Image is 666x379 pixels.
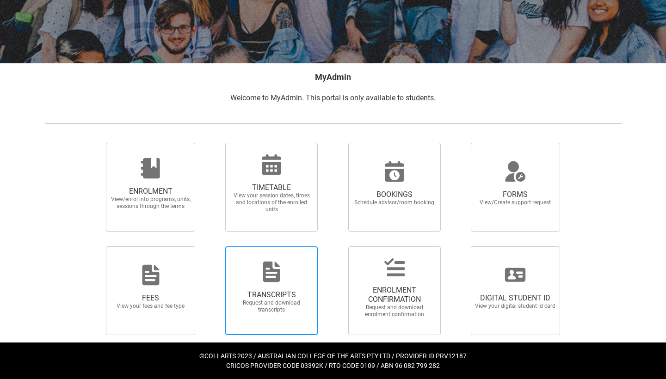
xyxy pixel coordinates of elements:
[354,304,435,318] span: Request and download enrolment confirmation
[231,192,312,213] span: View your session dates, times and locations of the enrolled units
[110,196,191,210] span: View/enrol into programs, units, sessions through the terms
[231,300,312,313] span: Request and download transcripts
[354,286,435,304] span: ENROLMENT CONFIRMATION
[475,190,556,199] span: FORMS
[475,303,556,310] span: View your digital student id card
[354,190,435,199] span: BOOKINGS
[231,290,312,300] span: TRANSCRIPTS
[475,293,556,303] span: DIGITAL STUDENT ID
[44,71,622,83] h2: MyAdmin
[354,199,435,206] span: Schedule advisor/room booking
[231,183,312,192] span: TIMETABLE
[110,187,191,196] span: ENROLMENT
[110,293,191,303] span: FEES
[475,199,556,206] span: View/Create support request
[230,93,436,102] span: Welcome to MyAdmin. This portal is only available to students.
[110,303,191,310] span: View your fees and fee type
